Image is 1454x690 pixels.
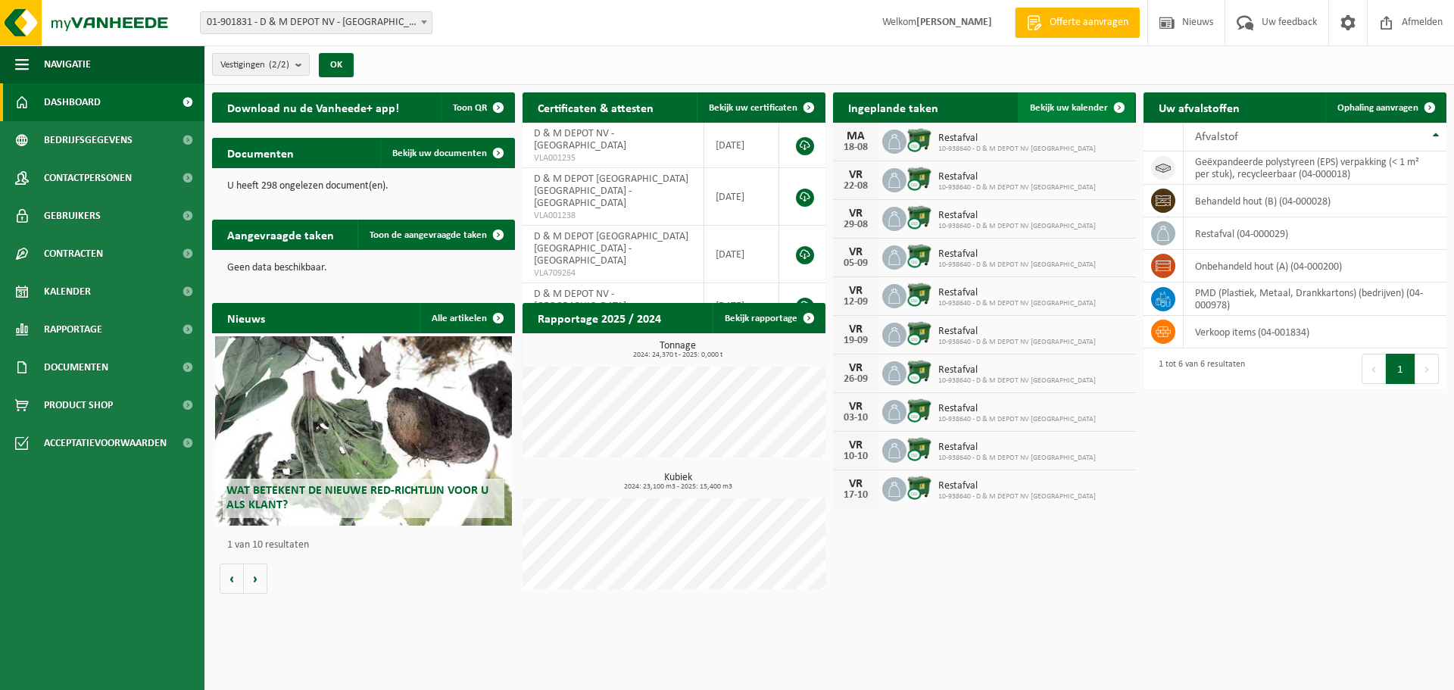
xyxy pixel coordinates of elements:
[841,336,871,346] div: 19-09
[841,246,871,258] div: VR
[1046,15,1132,30] span: Offerte aanvragen
[534,289,626,312] span: D & M DEPOT NV - [GEOGRAPHIC_DATA]
[453,103,487,113] span: Toon QR
[906,436,932,462] img: WB-1100-CU
[938,133,1096,145] span: Restafval
[44,45,91,83] span: Navigatie
[938,492,1096,501] span: 10-938640 - D & M DEPOT NV [GEOGRAPHIC_DATA]
[44,159,132,197] span: Contactpersonen
[1151,352,1245,386] div: 1 tot 6 van 6 resultaten
[906,243,932,269] img: WB-1100-CU
[938,442,1096,454] span: Restafval
[841,297,871,308] div: 12-09
[212,138,309,167] h2: Documenten
[841,130,871,142] div: MA
[1195,131,1238,143] span: Afvalstof
[841,451,871,462] div: 10-10
[841,142,871,153] div: 18-08
[534,267,692,279] span: VLA709264
[534,152,692,164] span: VLA001235
[380,138,513,168] a: Bekijk uw documenten
[523,303,676,333] h2: Rapportage 2025 / 2024
[704,226,779,283] td: [DATE]
[704,168,779,226] td: [DATE]
[269,60,289,70] count: (2/2)
[841,478,871,490] div: VR
[938,287,1096,299] span: Restafval
[534,210,692,222] span: VLA001238
[841,362,871,374] div: VR
[200,11,432,34] span: 01-901831 - D & M DEPOT NV - AARTSELAAR
[392,148,487,158] span: Bekijk uw documenten
[44,83,101,121] span: Dashboard
[44,311,102,348] span: Rapportage
[1325,92,1445,123] a: Ophaling aanvragen
[841,490,871,501] div: 17-10
[201,12,432,33] span: 01-901831 - D & M DEPOT NV - AARTSELAAR
[530,473,825,491] h3: Kubiek
[441,92,513,123] button: Toon QR
[704,283,779,329] td: [DATE]
[938,454,1096,463] span: 10-938640 - D & M DEPOT NV [GEOGRAPHIC_DATA]
[212,303,280,333] h2: Nieuws
[523,92,669,122] h2: Certificaten & attesten
[244,564,267,594] button: Volgende
[530,483,825,491] span: 2024: 23,100 m3 - 2025: 15,400 m3
[938,171,1096,183] span: Restafval
[215,336,512,526] a: Wat betekent de nieuwe RED-richtlijn voor u als klant?
[938,145,1096,154] span: 10-938640 - D & M DEPOT NV [GEOGRAPHIC_DATA]
[357,220,513,250] a: Toon de aangevraagde taken
[530,351,825,359] span: 2024: 24,370 t - 2025: 0,000 t
[44,197,101,235] span: Gebruikers
[906,359,932,385] img: WB-1100-CU
[938,415,1096,424] span: 10-938640 - D & M DEPOT NV [GEOGRAPHIC_DATA]
[833,92,953,122] h2: Ingeplande taken
[1184,316,1446,348] td: verkoop items (04-001834)
[938,364,1096,376] span: Restafval
[916,17,992,28] strong: [PERSON_NAME]
[938,299,1096,308] span: 10-938640 - D & M DEPOT NV [GEOGRAPHIC_DATA]
[1184,283,1446,316] td: PMD (Plastiek, Metaal, Drankkartons) (bedrijven) (04-000978)
[1184,250,1446,283] td: onbehandeld hout (A) (04-000200)
[841,169,871,181] div: VR
[420,303,513,333] a: Alle artikelen
[938,403,1096,415] span: Restafval
[906,282,932,308] img: WB-1100-CU
[1415,354,1439,384] button: Next
[906,320,932,346] img: WB-1100-CU
[534,128,626,151] span: D & M DEPOT NV - [GEOGRAPHIC_DATA]
[938,222,1096,231] span: 10-938640 - D & M DEPOT NV [GEOGRAPHIC_DATA]
[212,53,310,76] button: Vestigingen(2/2)
[713,303,824,333] a: Bekijk rapportage
[938,261,1096,270] span: 10-938640 - D & M DEPOT NV [GEOGRAPHIC_DATA]
[906,166,932,192] img: WB-1100-CU
[1144,92,1255,122] h2: Uw afvalstoffen
[841,401,871,413] div: VR
[841,181,871,192] div: 22-08
[227,263,500,273] p: Geen data beschikbaar.
[370,230,487,240] span: Toon de aangevraagde taken
[1184,217,1446,250] td: restafval (04-000029)
[906,398,932,423] img: WB-1100-CU
[534,173,688,209] span: D & M DEPOT [GEOGRAPHIC_DATA] [GEOGRAPHIC_DATA] - [GEOGRAPHIC_DATA]
[44,273,91,311] span: Kalender
[841,439,871,451] div: VR
[212,92,414,122] h2: Download nu de Vanheede+ app!
[938,210,1096,222] span: Restafval
[1018,92,1134,123] a: Bekijk uw kalender
[220,54,289,76] span: Vestigingen
[841,285,871,297] div: VR
[841,220,871,230] div: 29-08
[938,248,1096,261] span: Restafval
[709,103,797,113] span: Bekijk uw certificaten
[1030,103,1108,113] span: Bekijk uw kalender
[530,341,825,359] h3: Tonnage
[841,258,871,269] div: 05-09
[44,386,113,424] span: Product Shop
[906,205,932,230] img: WB-1100-CU
[1386,354,1415,384] button: 1
[841,323,871,336] div: VR
[938,338,1096,347] span: 10-938640 - D & M DEPOT NV [GEOGRAPHIC_DATA]
[319,53,354,77] button: OK
[841,208,871,220] div: VR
